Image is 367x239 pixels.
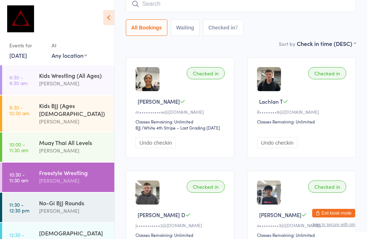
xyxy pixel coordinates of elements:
[135,67,159,91] img: image1649928625.png
[259,98,283,105] span: Lachlan T
[297,39,356,47] div: Check in time (DESC)
[2,193,114,222] a: 11:30 -12:30 pmNo-Gi BJJ Rounds[PERSON_NAME]
[7,5,34,32] img: Dominance MMA Thomastown
[135,181,159,205] img: image1753949703.png
[135,109,227,115] div: m••••••••••w@[DOMAIN_NAME]
[39,139,108,146] div: Muay Thai All Levels
[39,146,108,155] div: [PERSON_NAME]
[308,67,346,79] div: Checked in
[9,172,28,183] time: 10:30 - 11:30 am
[39,169,108,177] div: Freestyle Wrestling
[257,222,348,228] div: a•••••••••3@[DOMAIN_NAME]
[39,207,108,215] div: [PERSON_NAME]
[235,25,238,31] div: 7
[9,104,29,116] time: 9:30 - 10:30 am
[39,79,108,88] div: [PERSON_NAME]
[142,125,220,131] span: / White 4th Stripe – Last Grading [DATE]
[135,118,227,125] div: Classes Remaining: Unlimited
[135,125,140,131] div: BJJ
[171,19,200,36] button: Waiting
[138,211,185,219] span: [PERSON_NAME] D
[257,118,348,125] div: Classes Remaining: Unlimited
[257,109,348,115] div: R••••••••8@[DOMAIN_NAME]
[203,19,244,36] button: Checked in7
[2,95,114,132] a: 9:30 -10:30 amKids BJJ (Ages [DEMOGRAPHIC_DATA])[PERSON_NAME]
[135,222,227,228] div: J•••••••••••2@[DOMAIN_NAME]
[257,232,348,238] div: Classes Remaining: Unlimited
[279,40,295,47] label: Sort by
[39,199,108,207] div: No-Gi BJJ Rounds
[9,39,44,51] div: Events for
[9,51,27,59] a: [DATE]
[257,137,297,148] button: Undo checkin
[39,177,108,185] div: [PERSON_NAME]
[135,137,176,148] button: Undo checkin
[39,71,108,79] div: Kids Wrestling (All Ages)
[2,65,114,95] a: 8:30 -9:30 amKids Wrestling (All Ages)[PERSON_NAME]
[187,67,225,79] div: Checked in
[259,211,301,219] span: [PERSON_NAME]
[257,67,281,91] img: image1756107318.png
[313,222,355,227] button: how to secure with pin
[52,39,87,51] div: At
[257,181,281,205] img: image1737417752.png
[39,117,108,126] div: [PERSON_NAME]
[2,132,114,162] a: 10:00 -11:30 amMuay Thai All Levels[PERSON_NAME]
[9,74,28,86] time: 8:30 - 9:30 am
[308,181,346,193] div: Checked in
[135,232,227,238] div: Classes Remaining: Unlimited
[126,19,167,36] button: All Bookings
[312,209,355,217] button: Exit kiosk mode
[187,181,225,193] div: Checked in
[2,163,114,192] a: 10:30 -11:30 amFreestyle Wrestling[PERSON_NAME]
[39,102,108,117] div: Kids BJJ (Ages [DEMOGRAPHIC_DATA])
[9,141,28,153] time: 10:00 - 11:30 am
[9,202,29,213] time: 11:30 - 12:30 pm
[138,98,180,105] span: [PERSON_NAME]
[52,51,87,59] div: Any location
